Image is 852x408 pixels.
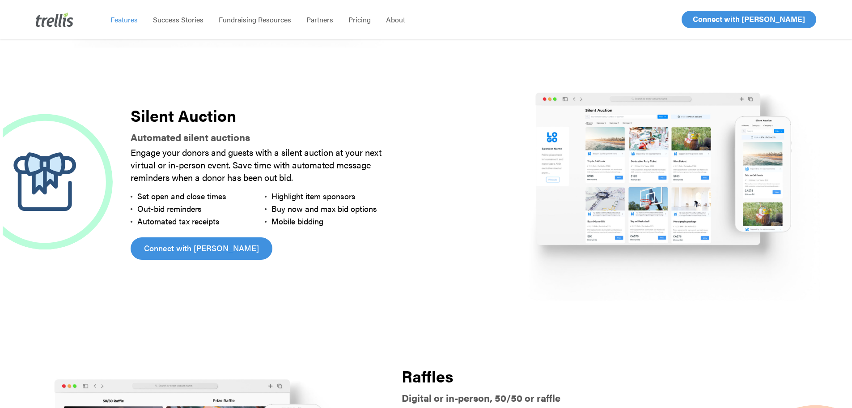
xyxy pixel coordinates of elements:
[36,13,73,27] img: Trellis
[348,14,371,25] span: Pricing
[137,190,226,202] span: Set open and close times
[271,190,356,202] span: Highlight item sponsors
[131,130,250,144] strong: Automated silent auctions
[299,15,341,24] a: Partners
[110,14,138,25] span: Features
[693,13,805,24] span: Connect with [PERSON_NAME]
[306,14,333,25] span: Partners
[341,15,378,24] a: Pricing
[378,15,413,24] a: About
[402,391,560,404] strong: Digital or in-person, 50/50 or raffle
[271,203,377,214] span: Buy now and max bid options
[131,237,272,260] a: Connect with [PERSON_NAME]
[211,15,299,24] a: Fundraising Resources
[137,215,220,227] span: Automated tax receipts
[145,15,211,24] a: Success Stories
[153,14,203,25] span: Success Stories
[219,14,291,25] span: Fundraising Resources
[137,203,202,214] span: Out-bid reminders
[131,103,236,127] strong: Silent Auction
[402,364,454,387] strong: Raffles
[144,242,259,254] span: Connect with [PERSON_NAME]
[103,15,145,24] a: Features
[682,11,816,28] a: Connect with [PERSON_NAME]
[271,215,323,227] span: Mobile bidding
[131,146,381,184] span: Engage your donors and guests with a silent auction at your next virtual or in-person event. Save...
[386,14,405,25] span: About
